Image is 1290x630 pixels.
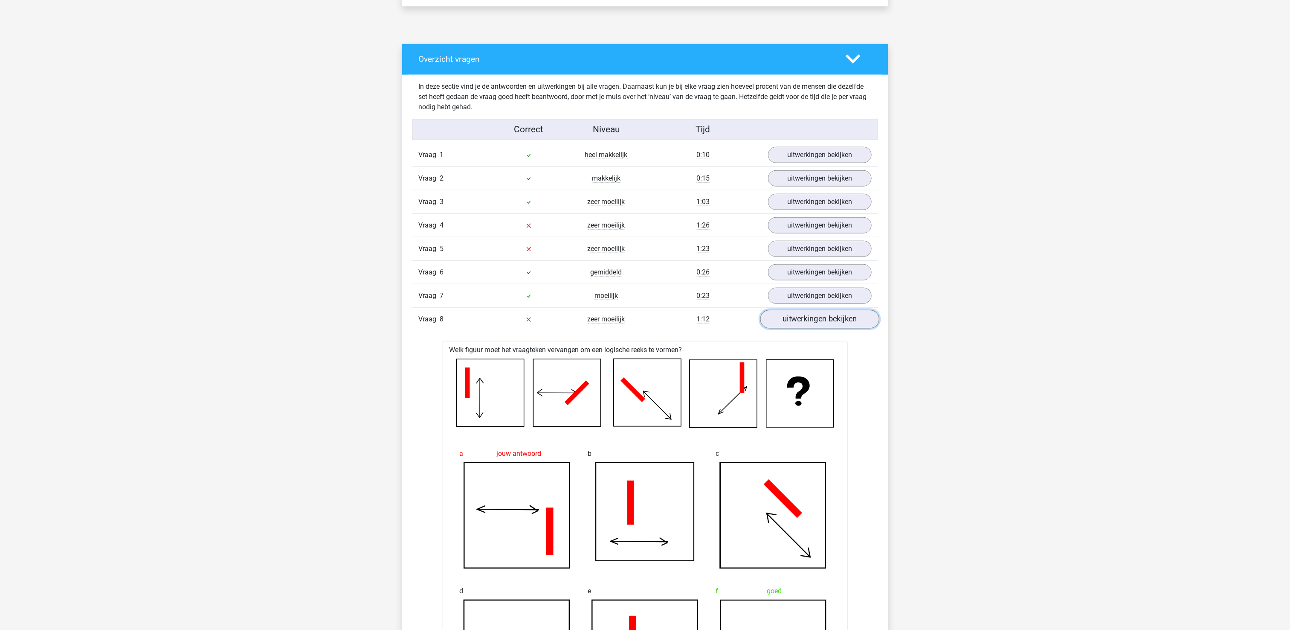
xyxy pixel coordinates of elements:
[419,291,440,301] span: Vraag
[460,445,574,462] div: jouw antwoord
[588,245,625,253] span: zeer moeilijk
[419,220,440,230] span: Vraag
[768,264,872,280] a: uitwerkingen bekijken
[419,150,440,160] span: Vraag
[760,310,879,329] a: uitwerkingen bekijken
[419,314,440,324] span: Vraag
[460,583,464,600] span: d
[419,54,833,64] h4: Overzicht vragen
[697,292,710,300] span: 0:23
[768,194,872,210] a: uitwerkingen bekijken
[440,198,444,206] span: 3
[588,583,591,600] span: e
[588,315,625,324] span: zeer moeilijk
[716,445,719,462] span: c
[592,174,620,183] span: makkelijk
[768,241,872,257] a: uitwerkingen bekijken
[697,221,710,230] span: 1:26
[768,147,872,163] a: uitwerkingen bekijken
[440,151,444,159] span: 1
[645,123,761,136] div: Tijd
[716,583,831,600] div: goed
[768,170,872,187] a: uitwerkingen bekijken
[419,267,440,277] span: Vraag
[768,217,872,233] a: uitwerkingen bekijken
[697,245,710,253] span: 1:23
[419,173,440,184] span: Vraag
[440,268,444,276] span: 6
[440,245,444,253] span: 5
[419,197,440,207] span: Vraag
[588,221,625,230] span: zeer moeilijk
[568,123,645,136] div: Niveau
[460,445,464,462] span: a
[697,268,710,277] span: 0:26
[768,288,872,304] a: uitwerkingen bekijken
[588,445,591,462] span: b
[440,221,444,229] span: 4
[490,123,568,136] div: Correct
[412,82,878,112] div: In deze sectie vind je de antwoorden en uitwerkingen bij alle vragen. Daarnaast kun je bij elke v...
[697,174,710,183] span: 0:15
[588,198,625,206] span: zeer moeilijk
[697,198,710,206] span: 1:03
[716,583,719,600] span: f
[591,268,622,277] span: gemiddeld
[585,151,628,159] span: heel makkelijk
[440,174,444,182] span: 2
[440,292,444,300] span: 7
[440,315,444,323] span: 8
[594,292,618,300] span: moeilijk
[697,151,710,159] span: 0:10
[419,244,440,254] span: Vraag
[697,315,710,324] span: 1:12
